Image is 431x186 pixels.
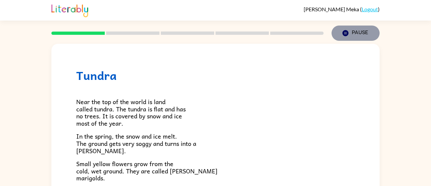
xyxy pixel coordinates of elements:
span: In the spring, the snow and ice melt. The ground gets very soggy and turns into a [PERSON_NAME]. [76,131,196,155]
span: Near the top of the world is land called tundra. The tundra is flat and has no trees. It is cover... [76,97,186,128]
span: Small yellow flowers grow from the cold, wet ground. They are called [PERSON_NAME] marigolds. [76,159,217,183]
img: Literably [51,3,88,17]
h1: Tundra [76,69,355,82]
div: ( ) [304,6,380,12]
span: [PERSON_NAME] Meka [304,6,360,12]
button: Pause [332,26,380,41]
a: Logout [362,6,378,12]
